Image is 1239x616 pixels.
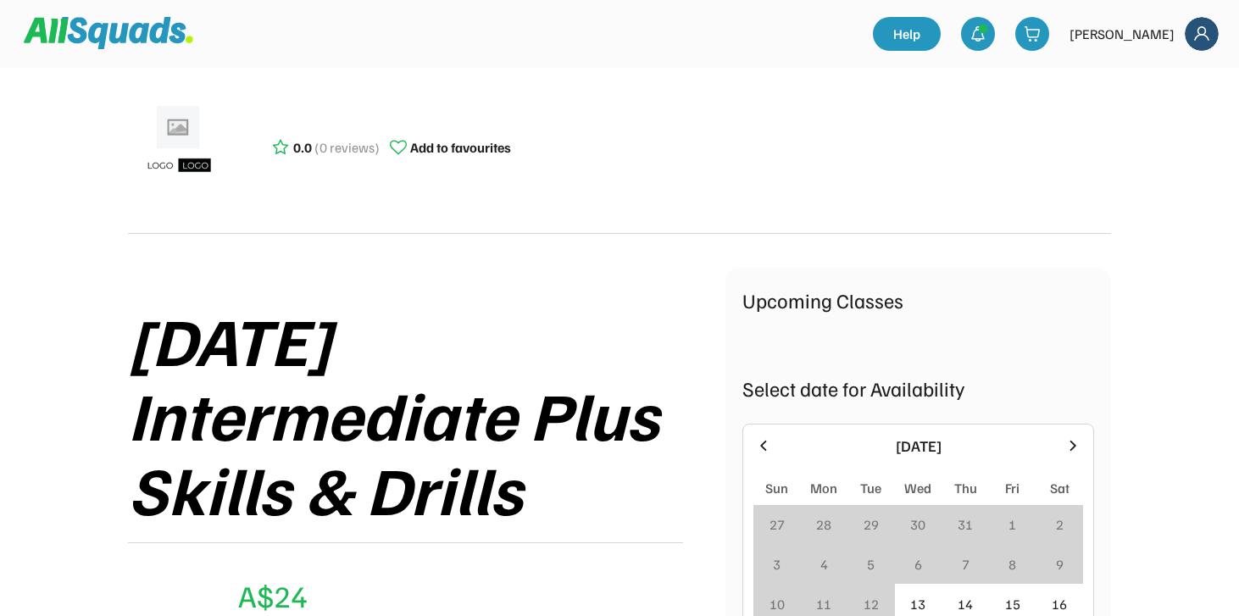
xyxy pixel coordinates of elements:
[910,594,925,614] div: 13
[970,25,986,42] img: bell-03%20%281%29.svg
[1005,478,1020,498] div: Fri
[1050,478,1070,498] div: Sat
[958,514,973,535] div: 31
[1185,17,1219,51] img: Frame%2018.svg
[314,137,380,158] div: (0 reviews)
[962,554,970,574] div: 7
[782,435,1054,458] div: [DATE]
[1024,25,1041,42] img: shopping-cart-01%20%281%29.svg
[820,554,828,574] div: 4
[765,478,788,498] div: Sun
[958,594,973,614] div: 14
[1008,514,1016,535] div: 1
[293,137,312,158] div: 0.0
[770,594,785,614] div: 10
[873,17,941,51] a: Help
[904,478,931,498] div: Wed
[864,514,879,535] div: 29
[1056,554,1064,574] div: 9
[914,554,922,574] div: 6
[128,302,725,525] div: [DATE] Intermediate Plus Skills & Drills
[410,137,511,158] div: Add to favourites
[1056,514,1064,535] div: 2
[1008,554,1016,574] div: 8
[742,285,1094,315] div: Upcoming Classes
[860,478,881,498] div: Tue
[24,17,193,49] img: Squad%20Logo.svg
[773,554,781,574] div: 3
[742,373,1094,403] div: Select date for Availability
[864,594,879,614] div: 12
[954,478,977,498] div: Thu
[816,594,831,614] div: 11
[810,478,837,498] div: Mon
[816,514,831,535] div: 28
[1070,24,1175,44] div: [PERSON_NAME]
[128,571,169,612] img: yH5BAEAAAAALAAAAAABAAEAAAIBRAA7
[1052,594,1067,614] div: 16
[136,100,221,185] img: ui-kit-placeholders-product-5_1200x.webp
[1005,594,1020,614] div: 15
[867,554,875,574] div: 5
[910,514,925,535] div: 30
[770,514,785,535] div: 27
